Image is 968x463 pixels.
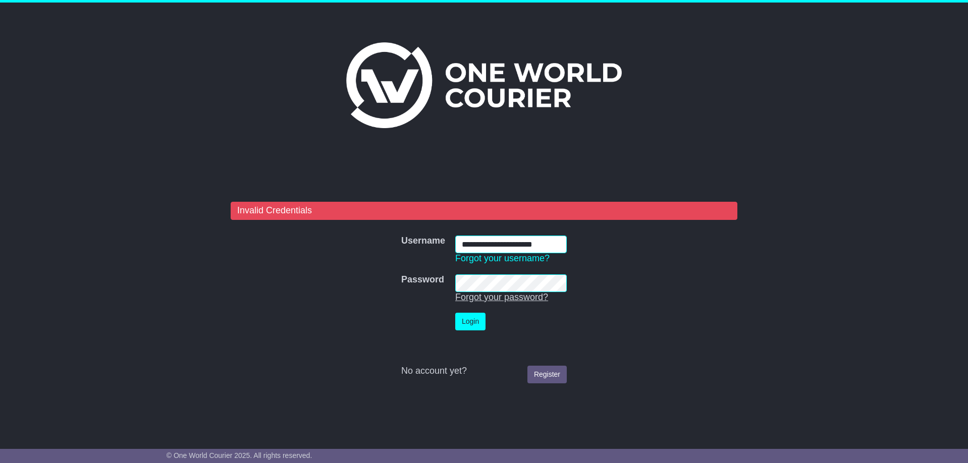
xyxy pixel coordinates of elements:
span: © One World Courier 2025. All rights reserved. [167,451,312,459]
a: Forgot your username? [455,253,550,263]
img: One World [346,42,622,128]
div: Invalid Credentials [231,202,737,220]
button: Login [455,313,486,330]
div: No account yet? [401,366,567,377]
label: Username [401,236,445,247]
a: Register [527,366,567,383]
a: Forgot your password? [455,292,548,302]
label: Password [401,274,444,285]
